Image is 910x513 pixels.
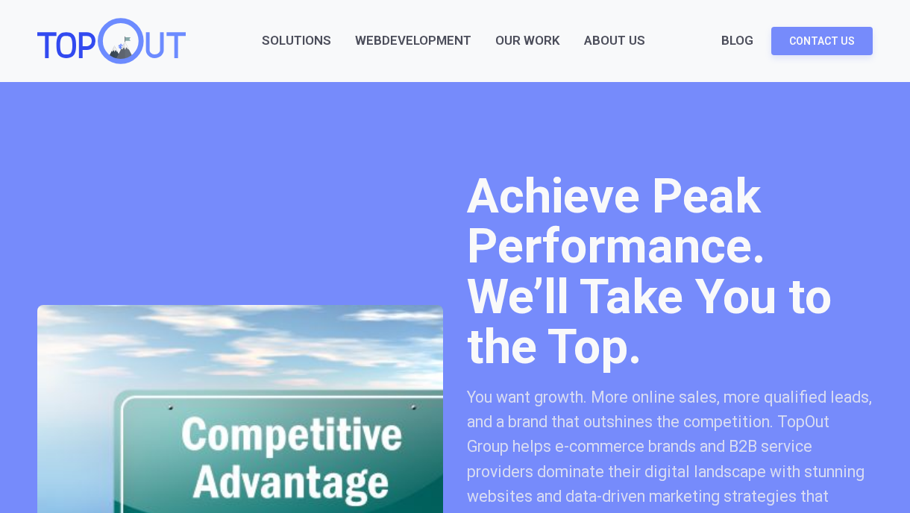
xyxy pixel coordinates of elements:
a: Contact Us [771,27,873,55]
a: WebDevelopment [355,31,471,51]
div: About Us [584,31,645,51]
a: Our Work [495,31,560,51]
a: Blog [721,31,753,51]
a: Solutions [262,31,331,51]
h1: Achieve Peak Performance. We’ll Take You to the Top. [467,171,873,373]
ifsotrigger: Web [355,31,382,51]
